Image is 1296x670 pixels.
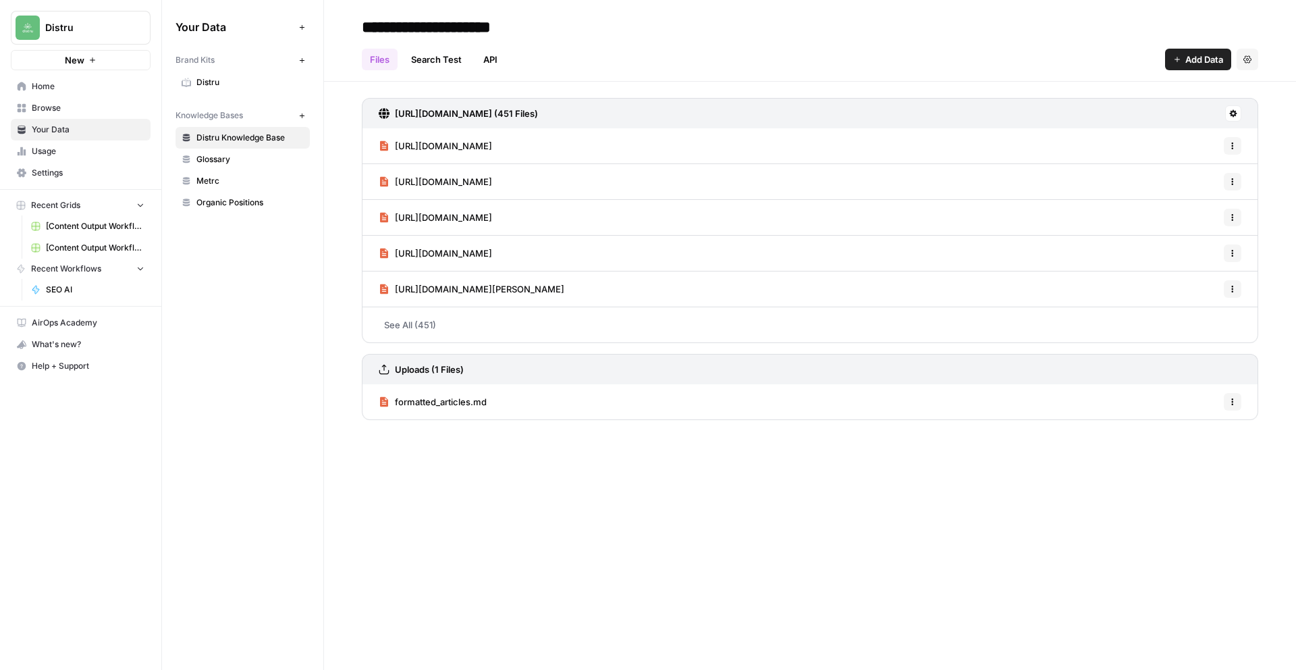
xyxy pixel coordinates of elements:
[362,307,1258,342] a: See All (451)
[25,215,151,237] a: [Content Output Workflows] Webflow - Blog Posts
[11,334,151,355] button: What's new?
[25,279,151,301] a: SEO AI
[32,360,144,372] span: Help + Support
[379,99,538,128] a: [URL][DOMAIN_NAME] (451 Files)
[11,50,151,70] button: New
[175,19,294,35] span: Your Data
[395,247,492,260] span: [URL][DOMAIN_NAME]
[11,162,151,184] a: Settings
[395,363,464,376] h3: Uploads (1 Files)
[175,170,310,192] a: Metrc
[175,192,310,213] a: Organic Positions
[175,72,310,93] a: Distru
[379,272,564,307] a: [URL][DOMAIN_NAME][PERSON_NAME]
[11,119,151,140] a: Your Data
[65,53,84,67] span: New
[175,149,310,170] a: Glossary
[175,127,310,149] a: Distru Knowledge Base
[379,200,492,235] a: [URL][DOMAIN_NAME]
[362,49,398,70] a: Files
[379,128,492,163] a: [URL][DOMAIN_NAME]
[175,109,243,122] span: Knowledge Bases
[379,384,487,419] a: formatted_articles.md
[196,197,304,209] span: Organic Positions
[31,263,101,275] span: Recent Workflows
[11,11,151,45] button: Workspace: Distru
[403,49,470,70] a: Search Test
[196,153,304,165] span: Glossary
[395,107,538,120] h3: [URL][DOMAIN_NAME] (451 Files)
[32,124,144,136] span: Your Data
[395,139,492,153] span: [URL][DOMAIN_NAME]
[395,282,564,296] span: [URL][DOMAIN_NAME][PERSON_NAME]
[31,199,80,211] span: Recent Grids
[11,334,150,355] div: What's new?
[475,49,506,70] a: API
[46,284,144,296] span: SEO AI
[11,76,151,97] a: Home
[395,395,487,409] span: formatted_articles.md
[196,175,304,187] span: Metrc
[1185,53,1223,66] span: Add Data
[11,195,151,215] button: Recent Grids
[379,164,492,199] a: [URL][DOMAIN_NAME]
[46,242,144,254] span: [Content Output Workflows] Start with Content Brief
[379,236,492,271] a: [URL][DOMAIN_NAME]
[32,145,144,157] span: Usage
[45,21,127,34] span: Distru
[196,132,304,144] span: Distru Knowledge Base
[16,16,40,40] img: Distru Logo
[46,220,144,232] span: [Content Output Workflows] Webflow - Blog Posts
[32,317,144,329] span: AirOps Academy
[395,175,492,188] span: [URL][DOMAIN_NAME]
[11,259,151,279] button: Recent Workflows
[395,211,492,224] span: [URL][DOMAIN_NAME]
[1165,49,1231,70] button: Add Data
[175,54,215,66] span: Brand Kits
[196,76,304,88] span: Distru
[32,80,144,93] span: Home
[25,237,151,259] a: [Content Output Workflows] Start with Content Brief
[11,312,151,334] a: AirOps Academy
[11,355,151,377] button: Help + Support
[32,167,144,179] span: Settings
[32,102,144,114] span: Browse
[11,140,151,162] a: Usage
[11,97,151,119] a: Browse
[379,355,464,384] a: Uploads (1 Files)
